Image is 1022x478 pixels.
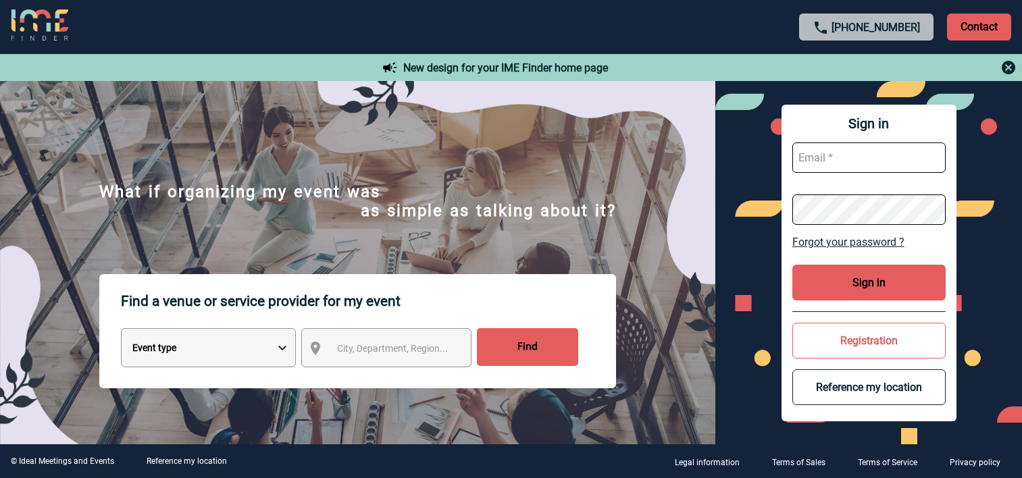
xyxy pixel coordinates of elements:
[792,236,946,248] a: Forgot your password ?
[11,456,114,466] div: © Ideal Meetings and Events
[772,458,825,467] p: Terms of Sales
[477,328,578,366] input: Find
[664,455,761,468] a: Legal information
[832,21,920,34] a: [PHONE_NUMBER]
[337,343,448,354] span: City, Department, Region...
[792,323,946,358] button: Registration
[792,115,946,132] span: Sign in
[761,455,847,468] a: Terms of Sales
[792,265,946,300] button: Sign in
[675,458,740,467] p: Legal information
[947,14,1011,41] p: Contact
[813,20,829,36] img: call-24-px.png
[847,455,939,468] a: Terms of Service
[939,455,1022,468] a: Privacy policy
[121,274,616,328] p: Find a venue or service provider for my event
[792,369,946,405] button: Reference my location
[858,458,917,467] p: Terms of Service
[792,142,946,173] input: Email *
[950,458,1000,467] p: Privacy policy
[147,456,227,466] a: Reference my location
